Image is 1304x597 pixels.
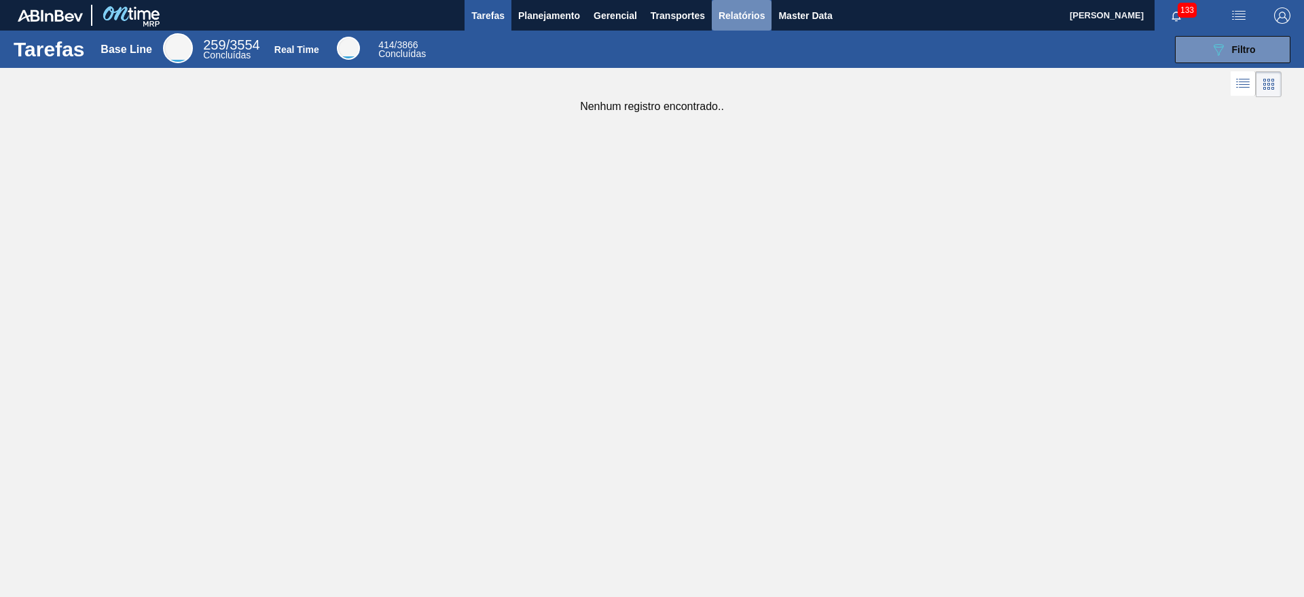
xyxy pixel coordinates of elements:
[378,48,426,59] span: Concluídas
[594,7,637,24] span: Gerencial
[471,7,505,24] span: Tarefas
[378,39,418,50] span: / 3866
[101,43,152,56] div: Base Line
[274,44,319,55] div: Real Time
[203,37,259,52] span: / 3554
[18,10,83,22] img: TNhmsLtSVTkK8tSr43FrP2fwEKptu5GPRR3wAAAABJRU5ErkJggg==
[378,39,394,50] span: 414
[14,41,85,57] h1: Tarefas
[163,33,193,63] div: Base Line
[203,37,225,52] span: 259
[651,7,705,24] span: Transportes
[1256,71,1282,97] div: Visão em Cards
[518,7,580,24] span: Planejamento
[378,41,426,58] div: Real Time
[1274,7,1290,24] img: Logout
[1231,71,1256,97] div: Visão em Lista
[719,7,765,24] span: Relatórios
[1178,3,1197,18] span: 133
[1231,7,1247,24] img: userActions
[1155,6,1198,25] button: Notificações
[1175,36,1290,63] button: Filtro
[203,50,251,60] span: Concluídas
[337,37,360,60] div: Real Time
[203,39,259,60] div: Base Line
[778,7,832,24] span: Master Data
[1232,44,1256,55] span: Filtro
